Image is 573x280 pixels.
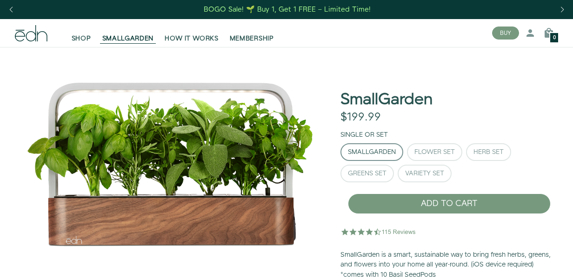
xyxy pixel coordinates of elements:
a: BOGO Sale! 🌱 Buy 1, Get 1 FREE – Limited Time! [203,2,372,17]
button: ADD TO CART [348,193,551,214]
button: Variety Set [398,165,452,182]
iframe: Opens a widget where you can find more information [503,252,564,275]
div: Flower Set [414,149,455,155]
div: $199.99 [340,111,381,124]
span: SHOP [72,34,91,43]
button: BUY [492,27,519,40]
div: Greens Set [348,170,386,177]
button: Greens Set [340,165,394,182]
img: 4.5 star rating [340,222,417,241]
a: HOW IT WORKS [159,23,224,43]
div: SmallGarden [348,149,396,155]
h1: SmallGarden [340,91,433,108]
a: SMALLGARDEN [97,23,160,43]
span: SMALLGARDEN [102,34,154,43]
a: MEMBERSHIP [224,23,280,43]
button: Flower Set [407,143,462,161]
div: BOGO Sale! 🌱 Buy 1, Get 1 FREE – Limited Time! [204,5,371,14]
span: 0 [553,35,556,40]
div: Herb Set [473,149,504,155]
div: Variety Set [405,170,444,177]
button: Herb Set [466,143,511,161]
img: Official-EDN-SMALLGARDEN-HERB-HERO-SLV-2000px_4096x.png [15,47,326,280]
a: SHOP [66,23,97,43]
span: MEMBERSHIP [230,34,274,43]
div: 1 / 6 [15,47,326,280]
button: SmallGarden [340,143,403,161]
label: Single or Set [340,130,388,140]
span: HOW IT WORKS [165,34,218,43]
